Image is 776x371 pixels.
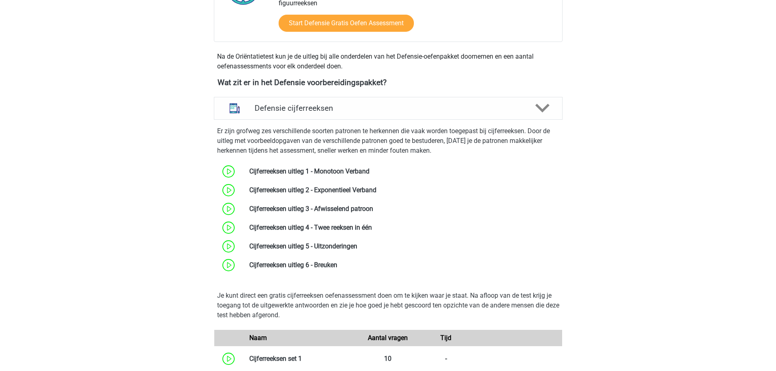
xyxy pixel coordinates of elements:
[243,167,562,176] div: Cijferreeksen uitleg 1 - Monotoon Verband
[243,204,562,214] div: Cijferreeksen uitleg 3 - Afwisselend patroon
[243,333,359,343] div: Naam
[214,52,563,71] div: Na de Oriëntatietest kun je de uitleg bij alle onderdelen van het Defensie-oefenpakket doornemen ...
[417,333,475,343] div: Tijd
[218,78,559,87] h4: Wat zit er in het Defensie voorbereidingspakket?
[217,291,559,320] p: Je kunt direct een gratis cijferreeksen oefenassessment doen om te kijken waar je staat. Na afloo...
[279,15,414,32] a: Start Defensie Gratis Oefen Assessment
[224,98,245,119] img: cijferreeksen
[217,126,559,156] p: Er zijn grofweg zes verschillende soorten patronen te herkennen die vaak worden toegepast bij cij...
[255,103,521,113] h4: Defensie cijferreeksen
[359,333,417,343] div: Aantal vragen
[211,97,566,120] a: cijferreeksen Defensie cijferreeksen
[243,185,562,195] div: Cijferreeksen uitleg 2 - Exponentieel Verband
[243,260,562,270] div: Cijferreeksen uitleg 6 - Breuken
[243,354,359,364] div: Cijferreeksen set 1
[243,241,562,251] div: Cijferreeksen uitleg 5 - Uitzonderingen
[243,223,562,233] div: Cijferreeksen uitleg 4 - Twee reeksen in één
